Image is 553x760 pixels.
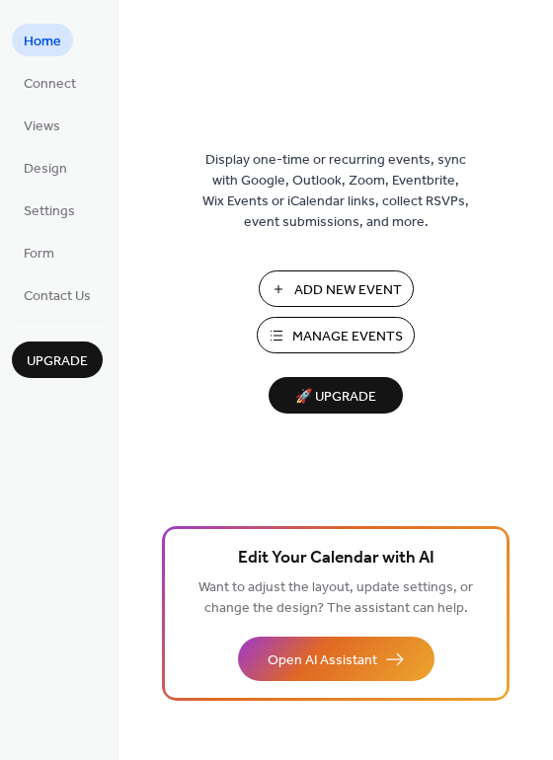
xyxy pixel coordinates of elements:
[202,150,469,233] span: Display one-time or recurring events, sync with Google, Outlook, Zoom, Eventbrite, Wix Events or ...
[12,193,87,226] a: Settings
[268,650,377,671] span: Open AI Assistant
[24,74,76,95] span: Connect
[12,278,103,311] a: Contact Us
[259,270,414,307] button: Add New Event
[12,24,73,56] a: Home
[12,109,72,141] a: Views
[12,236,66,268] a: Form
[294,280,402,301] span: Add New Event
[24,116,60,137] span: Views
[12,342,103,378] button: Upgrade
[12,151,79,184] a: Design
[280,384,391,411] span: 🚀 Upgrade
[24,244,54,265] span: Form
[257,317,415,353] button: Manage Events
[269,377,403,414] button: 🚀 Upgrade
[198,574,473,622] span: Want to adjust the layout, update settings, or change the design? The assistant can help.
[238,637,434,681] button: Open AI Assistant
[24,32,61,52] span: Home
[238,545,434,572] span: Edit Your Calendar with AI
[24,159,67,180] span: Design
[12,66,88,99] a: Connect
[24,286,91,307] span: Contact Us
[24,201,75,222] span: Settings
[292,327,403,347] span: Manage Events
[27,351,88,372] span: Upgrade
